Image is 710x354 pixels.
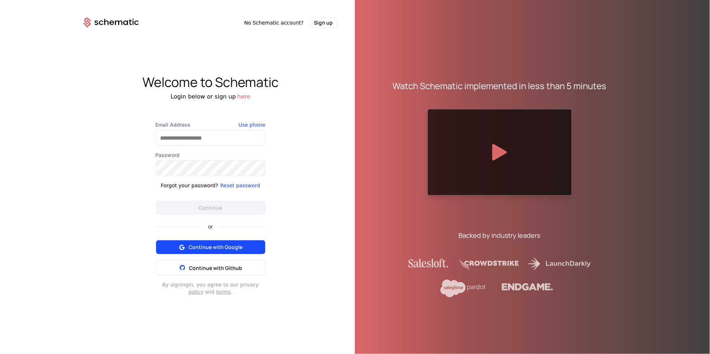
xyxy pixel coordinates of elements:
[237,92,250,101] button: here
[189,289,203,295] a: policy
[156,121,266,128] label: Email Address
[66,92,355,101] div: Login below or sign up
[220,182,260,189] button: Reset password
[310,17,338,28] button: Sign up
[202,224,219,229] span: or
[393,80,607,92] div: Watch Schematic implemented in less than 5 minutes
[244,19,304,26] span: No Schematic account?
[459,230,541,240] div: Backed by industry leaders
[156,281,266,296] div: By signing in , you agree to our privacy and .
[156,240,266,254] button: Continue with Google
[189,244,242,251] span: Continue with Google
[216,289,231,295] a: terms
[238,121,265,128] button: Use phone
[66,75,355,89] div: Welcome to Schematic
[161,182,218,189] div: Forgot your password?
[189,265,242,271] span: Continue with Github
[156,260,266,275] button: Continue with Github
[156,201,266,215] button: Continue
[156,152,266,159] label: Password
